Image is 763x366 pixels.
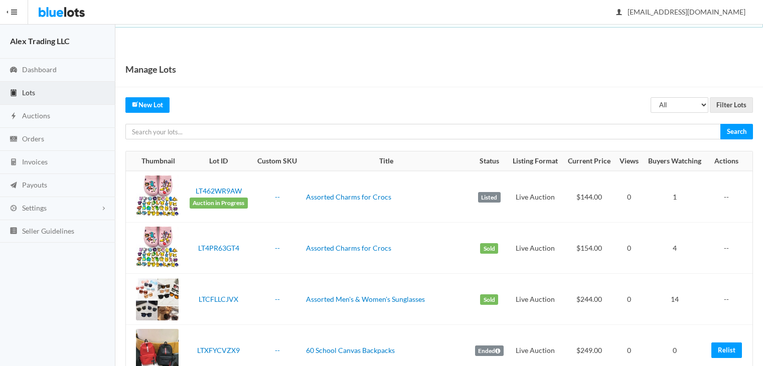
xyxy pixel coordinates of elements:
[9,158,19,167] ion-icon: calculator
[199,295,238,303] a: LTCFLLCJVX
[196,187,242,195] a: LT462WR9AW
[614,8,624,18] ion-icon: person
[617,8,745,16] span: [EMAIL_ADDRESS][DOMAIN_NAME]
[22,204,47,212] span: Settings
[306,346,395,354] a: 60 School Canvas Backpacks
[615,223,643,274] td: 0
[22,111,50,120] span: Auctions
[563,223,615,274] td: $154.00
[720,124,753,139] input: Search
[643,171,706,223] td: 1
[706,171,752,223] td: --
[563,151,615,171] th: Current Price
[275,193,280,201] a: --
[185,151,253,171] th: Lot ID
[563,274,615,325] td: $244.00
[643,274,706,325] td: 14
[306,244,391,252] a: Assorted Charms for Crocs
[275,346,280,354] a: --
[706,223,752,274] td: --
[480,243,498,254] label: Sold
[615,274,643,325] td: 0
[615,171,643,223] td: 0
[706,151,752,171] th: Actions
[22,157,48,166] span: Invoices
[563,171,615,223] td: $144.00
[643,151,706,171] th: Buyers Watching
[125,62,176,77] h1: Manage Lots
[125,124,721,139] input: Search your lots...
[9,89,19,98] ion-icon: clipboard
[275,295,280,303] a: --
[478,192,501,203] label: Listed
[615,151,643,171] th: Views
[126,151,185,171] th: Thumbnail
[475,345,504,356] label: Ended
[306,193,391,201] a: Assorted Charms for Crocs
[22,180,47,189] span: Payouts
[508,223,563,274] td: Live Auction
[132,101,138,107] ion-icon: create
[198,244,239,252] a: LT4PR63GT4
[190,198,248,209] span: Auction in Progress
[22,88,35,97] span: Lots
[197,346,240,354] a: LTXFYCVZX9
[22,65,57,74] span: Dashboard
[508,274,563,325] td: Live Auction
[9,66,19,75] ion-icon: speedometer
[10,36,70,46] strong: Alex Trading LLC
[9,135,19,144] ion-icon: cash
[22,227,74,235] span: Seller Guidelines
[9,181,19,191] ion-icon: paper plane
[302,151,470,171] th: Title
[253,151,302,171] th: Custom SKU
[711,342,742,358] a: Relist
[306,295,425,303] a: Assorted Men's & Women's Sunglasses
[125,97,170,113] a: createNew Lot
[643,223,706,274] td: 4
[9,227,19,236] ion-icon: list box
[508,151,563,171] th: Listing Format
[706,274,752,325] td: --
[9,204,19,214] ion-icon: cog
[470,151,508,171] th: Status
[710,97,753,113] input: Filter Lots
[22,134,44,143] span: Orders
[275,244,280,252] a: --
[480,294,498,305] label: Sold
[9,112,19,121] ion-icon: flash
[508,171,563,223] td: Live Auction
